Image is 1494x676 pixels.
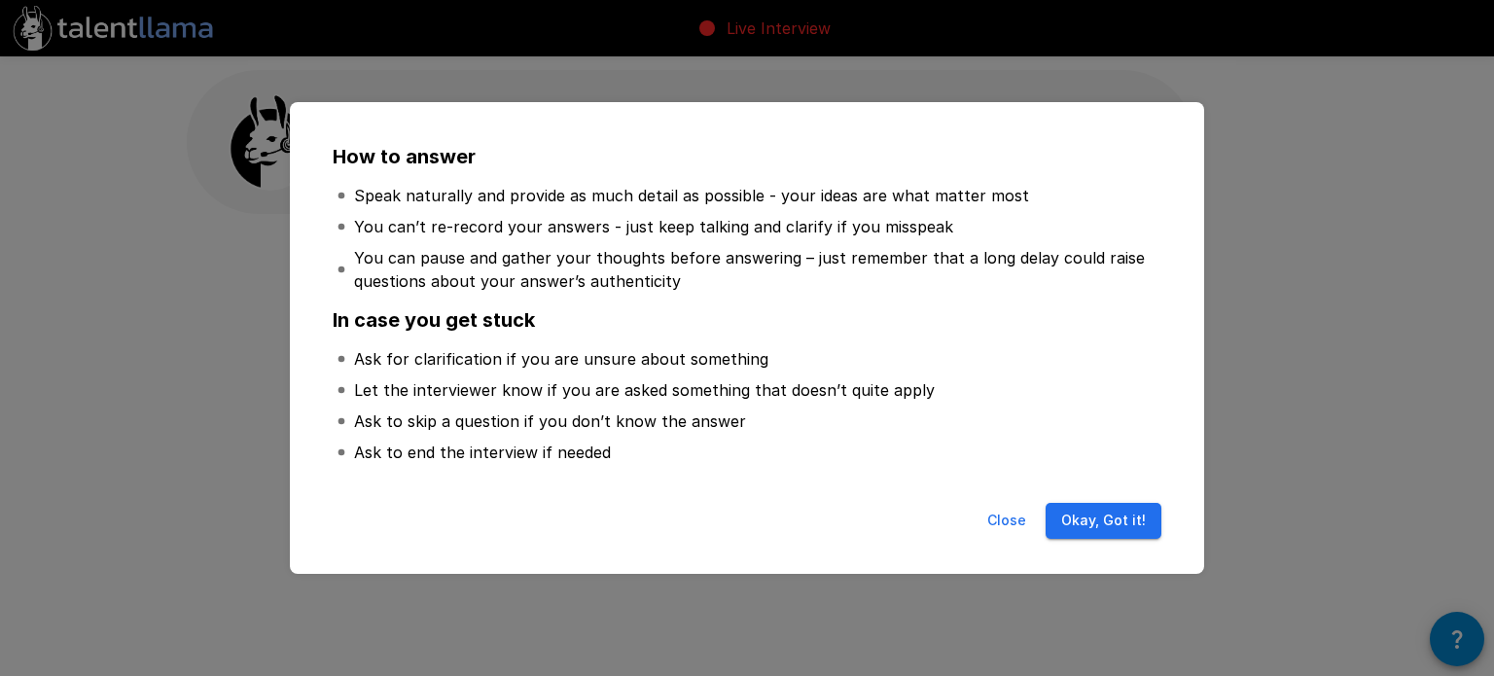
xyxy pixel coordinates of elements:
[354,409,746,433] p: Ask to skip a question if you don’t know the answer
[354,347,768,371] p: Ask for clarification if you are unsure about something
[333,308,535,332] b: In case you get stuck
[333,145,476,168] b: How to answer
[354,246,1157,293] p: You can pause and gather your thoughts before answering – just remember that a long delay could r...
[354,215,953,238] p: You can’t re-record your answers - just keep talking and clarify if you misspeak
[354,378,935,402] p: Let the interviewer know if you are asked something that doesn’t quite apply
[354,441,611,464] p: Ask to end the interview if needed
[976,503,1038,539] button: Close
[1046,503,1161,539] button: Okay, Got it!
[354,184,1029,207] p: Speak naturally and provide as much detail as possible - your ideas are what matter most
